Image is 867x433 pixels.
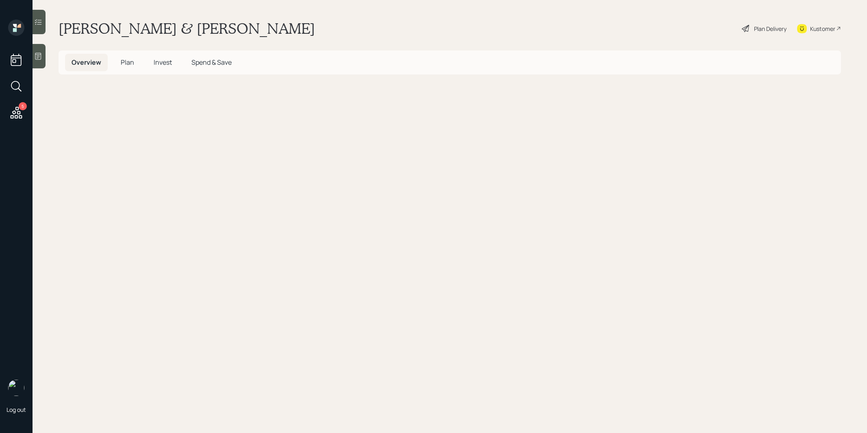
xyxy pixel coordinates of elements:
[154,58,172,67] span: Invest
[191,58,232,67] span: Spend & Save
[810,24,835,33] div: Kustomer
[59,20,315,37] h1: [PERSON_NAME] & [PERSON_NAME]
[19,102,27,110] div: 5
[7,406,26,413] div: Log out
[754,24,787,33] div: Plan Delivery
[72,58,101,67] span: Overview
[8,380,24,396] img: treva-nostdahl-headshot.png
[121,58,134,67] span: Plan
